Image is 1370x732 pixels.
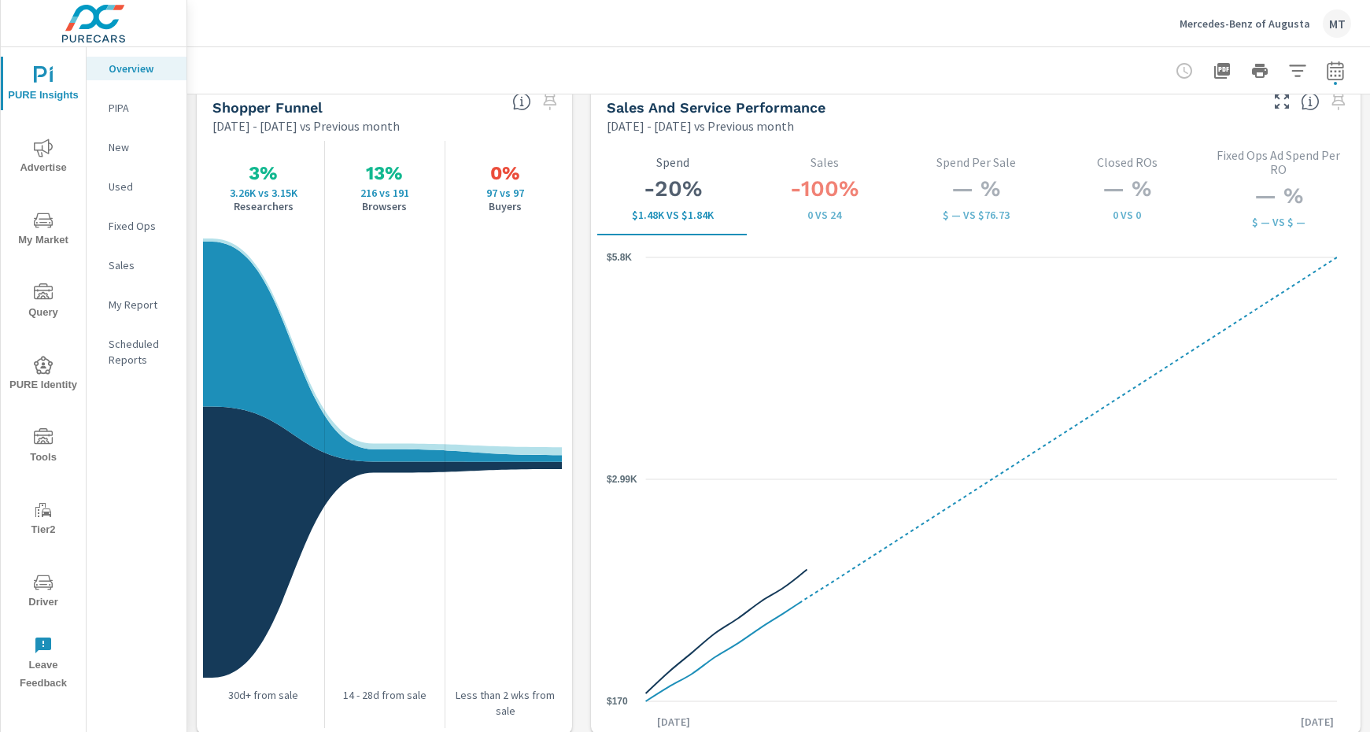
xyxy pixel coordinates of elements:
[1320,55,1351,87] button: Select Date Range
[1216,183,1342,209] h3: — %
[87,57,186,80] div: Overview
[109,61,174,76] p: Overview
[761,155,887,169] p: Sales
[1064,155,1190,169] p: Closed ROs
[913,209,1039,221] p: $ — vs $76.73
[610,155,736,169] p: Spend
[1180,17,1310,31] p: Mercedes-Benz of Augusta
[109,100,174,116] p: PIPA
[610,176,736,202] h3: -20%
[913,176,1039,202] h3: — %
[913,155,1039,169] p: Spend Per Sale
[6,501,81,539] span: Tier2
[6,636,81,693] span: Leave Feedback
[512,92,531,111] span: Know where every customer is during their purchase journey. View customer activity from first cli...
[87,96,186,120] div: PIPA
[1282,55,1313,87] button: Apply Filters
[1064,176,1190,202] h3: — %
[646,714,701,730] p: [DATE]
[6,356,81,394] span: PURE Identity
[1,47,86,699] div: nav menu
[1206,55,1238,87] button: "Export Report to PDF"
[1301,92,1320,111] span: Select a tab to understand performance over the selected time range.
[212,99,323,116] h5: Shopper Funnel
[607,116,794,135] p: [DATE] - [DATE] vs Previous month
[607,474,637,485] text: $2.99K
[109,139,174,155] p: New
[1326,89,1351,114] span: Select a preset date range to save this widget
[109,218,174,234] p: Fixed Ops
[1244,55,1276,87] button: Print Report
[87,214,186,238] div: Fixed Ops
[607,252,632,263] text: $5.8K
[6,283,81,322] span: Query
[1290,714,1345,730] p: [DATE]
[109,179,174,194] p: Used
[109,297,174,312] p: My Report
[607,696,628,707] text: $170
[87,293,186,316] div: My Report
[6,573,81,612] span: Driver
[6,428,81,467] span: Tools
[761,176,887,202] h3: -100%
[1269,89,1294,114] button: Make Fullscreen
[610,209,736,221] p: $1,480 vs $1,841
[761,209,887,221] p: 0 vs 24
[87,135,186,159] div: New
[87,253,186,277] div: Sales
[109,257,174,273] p: Sales
[212,116,400,135] p: [DATE] - [DATE] vs Previous month
[87,175,186,198] div: Used
[1216,216,1342,228] p: $ — vs $ —
[1323,9,1351,38] div: MT
[6,66,81,105] span: PURE Insights
[1216,148,1342,176] p: Fixed Ops Ad Spend Per RO
[6,139,81,177] span: Advertise
[6,211,81,250] span: My Market
[109,336,174,368] p: Scheduled Reports
[607,99,825,116] h5: Sales and Service Performance
[1064,209,1190,221] p: 0 vs 0
[87,332,186,372] div: Scheduled Reports
[537,89,563,114] span: Select a preset date range to save this widget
